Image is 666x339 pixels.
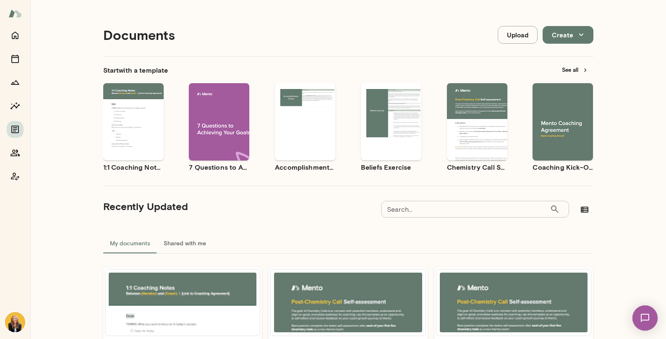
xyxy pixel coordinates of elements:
[543,26,593,44] button: Create
[103,200,188,213] h5: Recently Updated
[498,26,538,44] button: Upload
[7,27,24,44] button: Home
[8,5,22,21] img: Mento
[103,233,593,253] div: documents tabs
[7,74,24,91] button: Growth Plan
[7,168,24,185] button: Coach app
[5,312,25,332] img: Leah Beltz
[103,233,157,253] button: My documents
[103,162,164,172] h6: 1:1 Coaching Notes
[533,162,593,172] h6: Coaching Kick-Off | Coaching Agreement
[7,121,24,138] button: Documents
[157,233,213,253] button: Shared with me
[103,65,168,75] h6: Start with a template
[275,162,335,172] h6: Accomplishment Tracker
[7,97,24,114] button: Insights
[447,162,507,172] h6: Chemistry Call Self-Assessment [Coaches only]
[361,162,421,172] h6: Beliefs Exercise
[189,162,249,172] h6: 7 Questions to Achieving Your Goals
[7,145,24,161] button: Members
[103,27,175,43] h4: Documents
[7,50,24,67] button: Sessions
[557,63,593,76] button: See all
